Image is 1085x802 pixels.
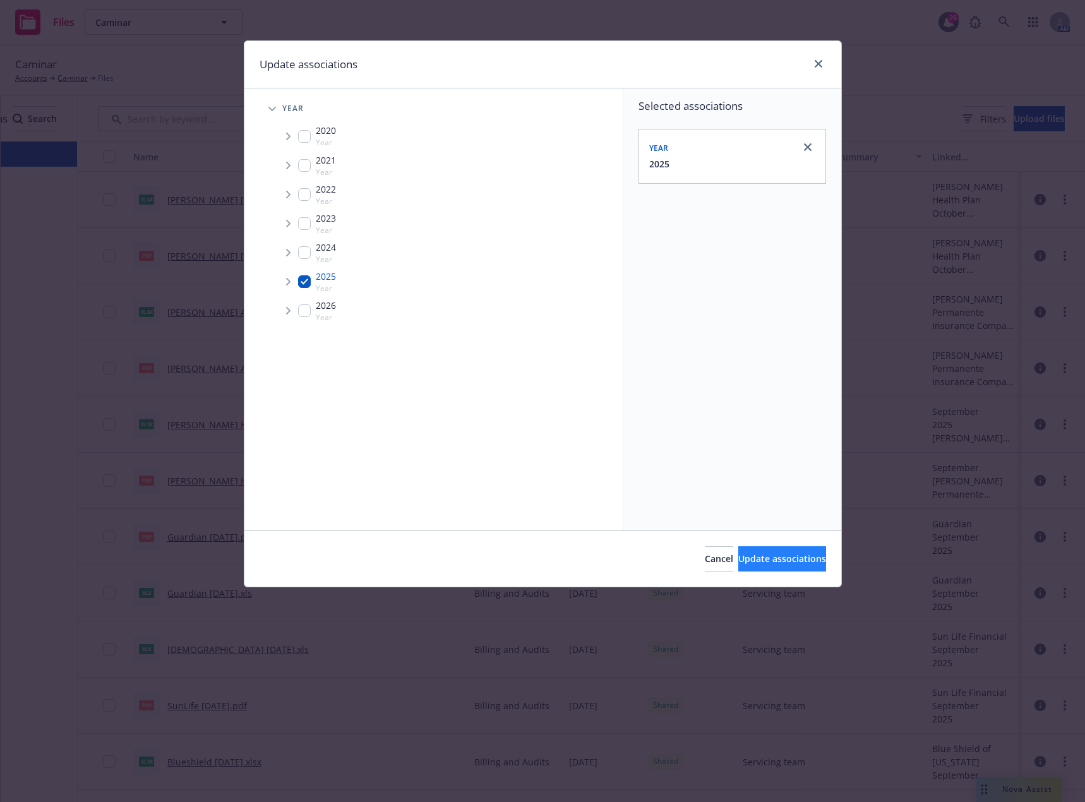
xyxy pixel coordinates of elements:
span: Year [316,137,336,148]
span: Year [316,283,336,294]
span: Year [282,105,304,112]
span: Year [316,167,336,177]
span: Year [316,196,336,206]
span: 2020 [316,124,336,137]
span: 2022 [316,183,336,196]
span: Cancel [705,553,733,565]
button: 2025 [649,157,669,171]
span: Year [316,225,336,236]
div: Tree Example [244,96,623,325]
span: Update associations [738,553,826,565]
button: Cancel [705,546,733,572]
span: Year [649,143,669,153]
a: close [811,56,826,71]
span: Selected associations [638,99,826,114]
span: Year [316,254,336,265]
button: Update associations [738,546,826,572]
span: 2024 [316,241,336,254]
span: 2021 [316,153,336,167]
span: 2023 [316,212,336,225]
span: 2026 [316,299,336,312]
a: close [800,140,815,155]
span: Year [316,312,336,323]
h1: Update associations [260,56,357,73]
span: 2025 [316,270,336,283]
